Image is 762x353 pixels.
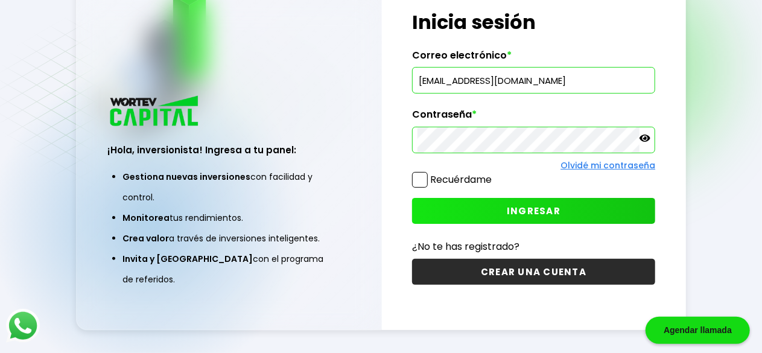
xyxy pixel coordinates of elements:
span: Invita y [GEOGRAPHIC_DATA] [122,253,253,265]
h1: Inicia sesión [412,8,655,37]
li: tus rendimientos. [122,208,335,228]
label: Recuérdame [430,173,492,186]
h3: ¡Hola, inversionista! Ingresa a tu panel: [107,143,351,157]
a: ¿No te has registrado?CREAR UNA CUENTA [412,239,655,285]
label: Correo electrónico [412,49,655,68]
li: con facilidad y control. [122,167,335,208]
li: a través de inversiones inteligentes. [122,228,335,249]
a: Olvidé mi contraseña [560,159,655,171]
span: Monitorea [122,212,170,224]
span: Gestiona nuevas inversiones [122,171,250,183]
span: INGRESAR [507,205,560,217]
span: Crea valor [122,232,169,244]
input: hola@wortev.capital [418,68,650,93]
button: CREAR UNA CUENTA [412,259,655,285]
p: ¿No te has registrado? [412,239,655,254]
img: logo_wortev_capital [107,94,203,130]
div: Agendar llamada [646,317,750,344]
li: con el programa de referidos. [122,249,335,290]
img: logos_whatsapp-icon.242b2217.svg [6,309,40,343]
button: INGRESAR [412,198,655,224]
label: Contraseña [412,109,655,127]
